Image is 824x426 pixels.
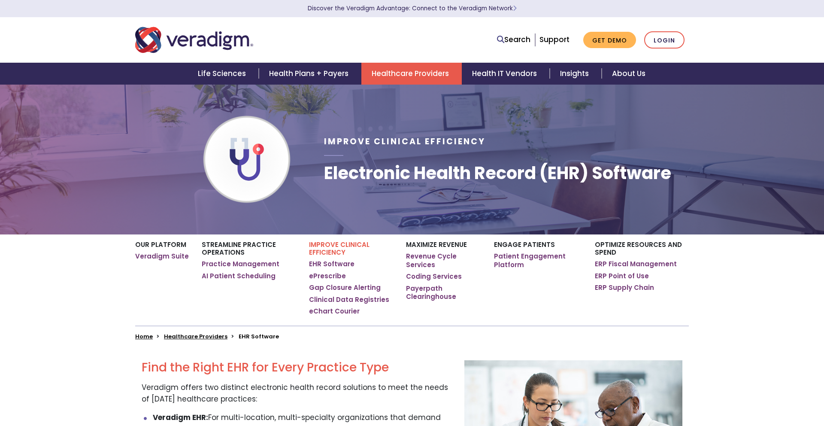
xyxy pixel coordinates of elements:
[595,260,677,268] a: ERP Fiscal Management
[406,252,481,269] a: Revenue Cycle Services
[497,34,530,46] a: Search
[309,260,354,268] a: EHR Software
[309,307,360,316] a: eChart Courier
[494,252,582,269] a: Patient Engagement Platform
[188,63,259,85] a: Life Sciences
[164,332,227,341] a: Healthcare Providers
[595,272,649,280] a: ERP Point of Use
[644,31,685,49] a: Login
[583,32,636,49] a: Get Demo
[462,63,550,85] a: Health IT Vendors
[142,360,451,375] h2: Find the Right EHR for Every Practice Type
[406,284,481,301] a: Payerpath Clearinghouse
[142,382,451,405] p: Veradigm offers two distinct electronic health record solutions to meet the needs of [DATE] healt...
[324,136,485,147] span: Improve Clinical Efficiency
[539,34,570,45] a: Support
[202,272,276,280] a: AI Patient Scheduling
[324,163,671,183] h1: Electronic Health Record (EHR) Software
[595,283,654,292] a: ERP Supply Chain
[361,63,462,85] a: Healthcare Providers
[308,4,517,12] a: Discover the Veradigm Advantage: Connect to the Veradigm NetworkLearn More
[309,283,381,292] a: Gap Closure Alerting
[513,4,517,12] span: Learn More
[135,332,153,341] a: Home
[550,63,602,85] a: Insights
[406,272,462,281] a: Coding Services
[259,63,361,85] a: Health Plans + Payers
[153,412,208,423] strong: Veradigm EHR:
[135,252,189,261] a: Veradigm Suite
[602,63,656,85] a: About Us
[202,260,279,268] a: Practice Management
[309,295,389,304] a: Clinical Data Registries
[135,26,253,54] img: Veradigm logo
[309,272,346,280] a: ePrescribe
